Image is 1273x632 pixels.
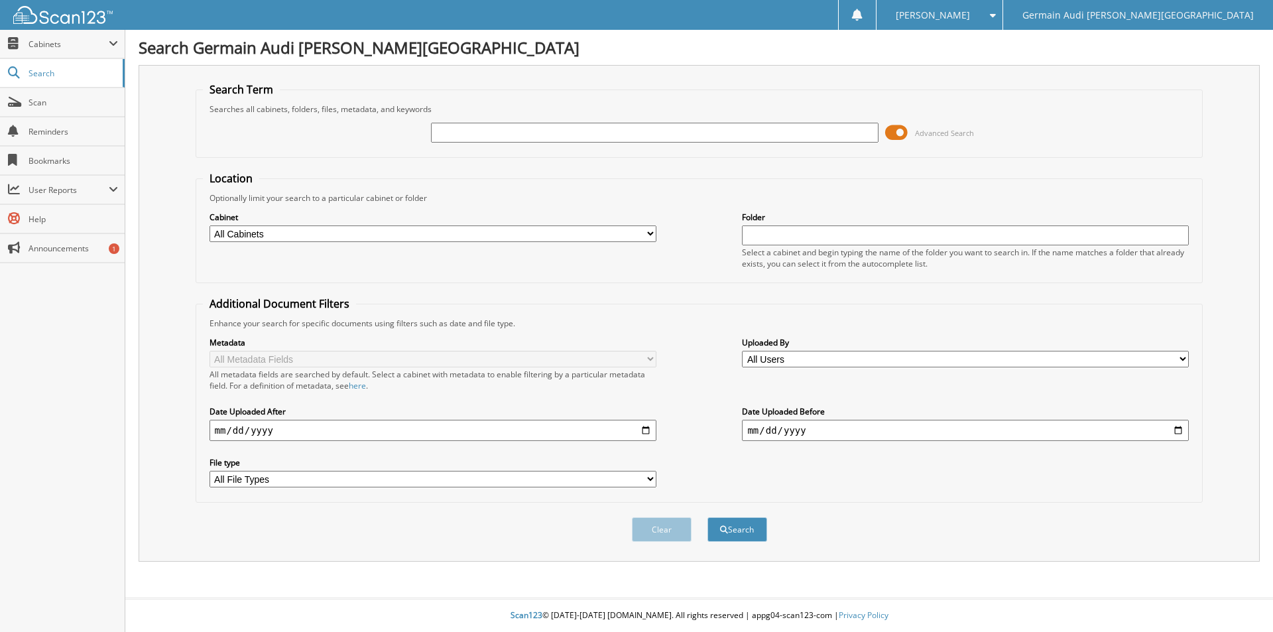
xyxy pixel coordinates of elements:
button: Clear [632,517,692,542]
div: Select a cabinet and begin typing the name of the folder you want to search in. If the name match... [742,247,1189,269]
span: Advanced Search [915,128,974,138]
input: start [210,420,656,441]
label: File type [210,457,656,468]
a: here [349,380,366,391]
span: User Reports [29,184,109,196]
label: Folder [742,212,1189,223]
div: All metadata fields are searched by default. Select a cabinet with metadata to enable filtering b... [210,369,656,391]
span: Scan [29,97,118,108]
span: Help [29,214,118,225]
label: Date Uploaded After [210,406,656,417]
legend: Additional Document Filters [203,296,356,311]
div: Optionally limit your search to a particular cabinet or folder [203,192,1196,204]
img: scan123-logo-white.svg [13,6,113,24]
div: 1 [109,243,119,254]
div: Searches all cabinets, folders, files, metadata, and keywords [203,103,1196,115]
span: Announcements [29,243,118,254]
h1: Search Germain Audi [PERSON_NAME][GEOGRAPHIC_DATA] [139,36,1260,58]
label: Metadata [210,337,656,348]
span: Cabinets [29,38,109,50]
div: © [DATE]-[DATE] [DOMAIN_NAME]. All rights reserved | appg04-scan123-com | [125,600,1273,632]
input: end [742,420,1189,441]
span: Search [29,68,116,79]
legend: Location [203,171,259,186]
span: Scan123 [511,609,542,621]
label: Uploaded By [742,337,1189,348]
span: Reminders [29,126,118,137]
label: Cabinet [210,212,656,223]
legend: Search Term [203,82,280,97]
div: Enhance your search for specific documents using filters such as date and file type. [203,318,1196,329]
span: Germain Audi [PERSON_NAME][GEOGRAPHIC_DATA] [1022,11,1254,19]
button: Search [707,517,767,542]
label: Date Uploaded Before [742,406,1189,417]
span: Bookmarks [29,155,118,166]
a: Privacy Policy [839,609,888,621]
span: [PERSON_NAME] [896,11,970,19]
